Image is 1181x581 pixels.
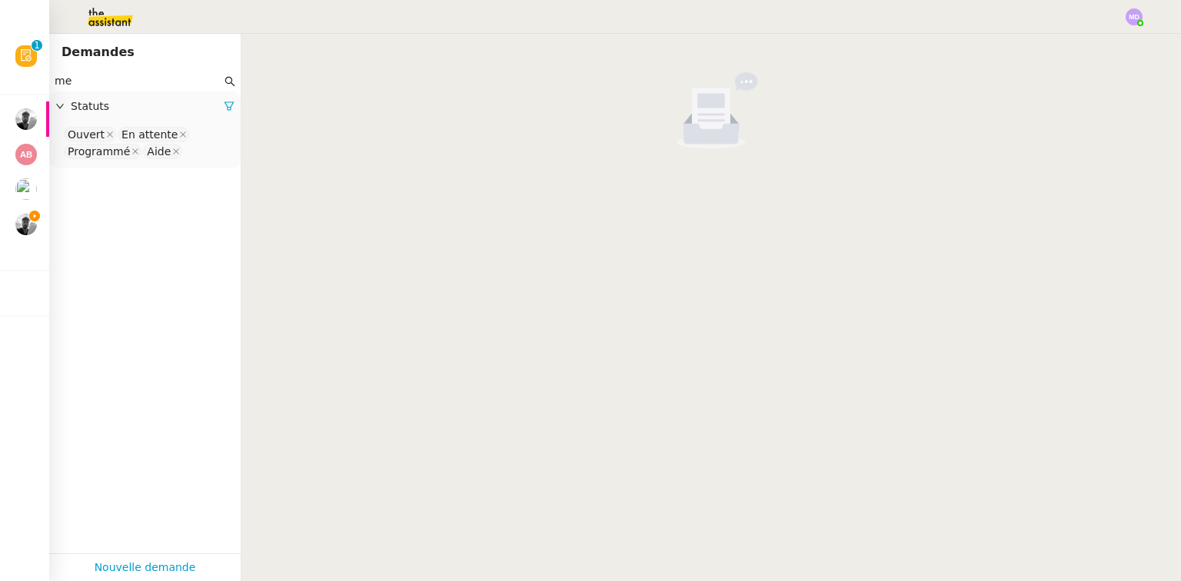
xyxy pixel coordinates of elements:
[147,144,171,158] div: Aide
[62,41,135,63] nz-page-header-title: Demandes
[68,128,105,141] div: Ouvert
[68,144,130,158] div: Programmé
[121,128,178,141] div: En attente
[118,127,189,142] nz-select-item: En attente
[95,559,196,576] a: Nouvelle demande
[15,108,37,130] img: ee3399b4-027e-46f8-8bb8-fca30cb6f74c
[64,127,116,142] nz-select-item: Ouvert
[15,144,37,165] img: svg
[49,91,241,121] div: Statuts
[34,40,40,54] p: 1
[71,98,224,115] span: Statuts
[143,144,182,159] nz-select-item: Aide
[1126,8,1143,25] img: svg
[15,178,37,200] img: users%2F9mvJqJUvllffspLsQzytnd0Nt4c2%2Favatar%2F82da88e3-d90d-4e39-b37d-dcb7941179ae
[32,40,42,51] nz-badge-sup: 1
[15,214,37,235] img: ee3399b4-027e-46f8-8bb8-fca30cb6f74c
[64,144,141,159] nz-select-item: Programmé
[55,72,221,90] input: Rechercher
